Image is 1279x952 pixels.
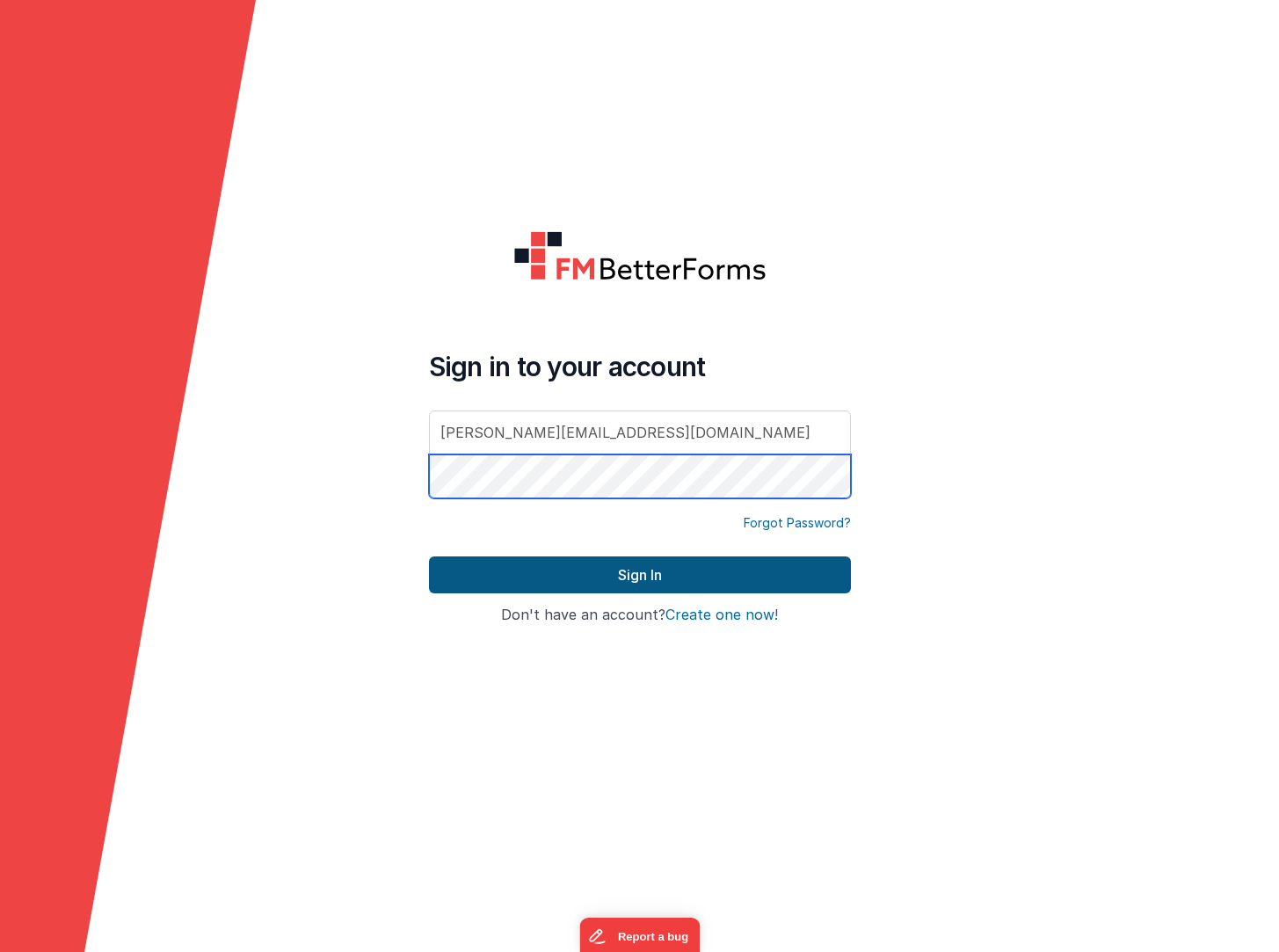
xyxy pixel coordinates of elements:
h4: Sign in to your account [429,351,851,382]
input: Email Address [429,411,851,454]
a: Forgot Password? [744,514,851,532]
h4: Don't have an account? [429,607,851,623]
button: Sign In [429,556,851,593]
button: Create one now! [665,607,778,623]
